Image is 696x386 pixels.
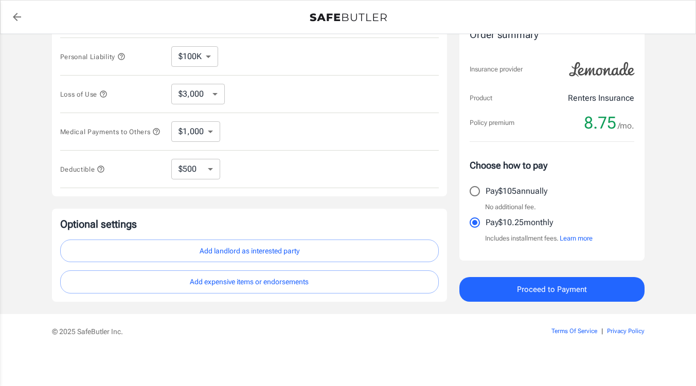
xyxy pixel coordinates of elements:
[485,202,536,212] p: No additional fee.
[459,277,645,302] button: Proceed to Payment
[60,53,126,61] span: Personal Liability
[607,327,645,335] a: Privacy Policy
[60,240,439,263] button: Add landlord as interested party
[618,119,634,133] span: /mo.
[60,166,105,173] span: Deductible
[486,185,547,197] p: Pay $105 annually
[52,326,493,337] p: © 2025 SafeButler Inc.
[584,113,616,133] span: 8.75
[60,128,161,136] span: Medical Payments to Others
[60,163,105,175] button: Deductible
[563,55,640,84] img: Lemonade
[60,90,108,98] span: Loss of Use
[310,13,387,22] img: Back to quotes
[470,158,634,172] p: Choose how to pay
[60,217,439,231] p: Optional settings
[60,125,161,138] button: Medical Payments to Others
[60,88,108,100] button: Loss of Use
[470,93,492,103] p: Product
[517,283,587,296] span: Proceed to Payment
[60,270,439,293] button: Add expensive items or endorsements
[485,233,593,244] p: Includes installment fees.
[470,28,634,43] div: Order summary
[551,327,597,335] a: Terms Of Service
[601,327,603,335] span: |
[560,233,593,244] button: Learn more
[470,118,514,128] p: Policy premium
[486,216,553,229] p: Pay $10.25 monthly
[60,50,126,63] button: Personal Liability
[7,7,27,27] a: back to quotes
[568,92,634,104] p: Renters Insurance
[470,64,523,75] p: Insurance provider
